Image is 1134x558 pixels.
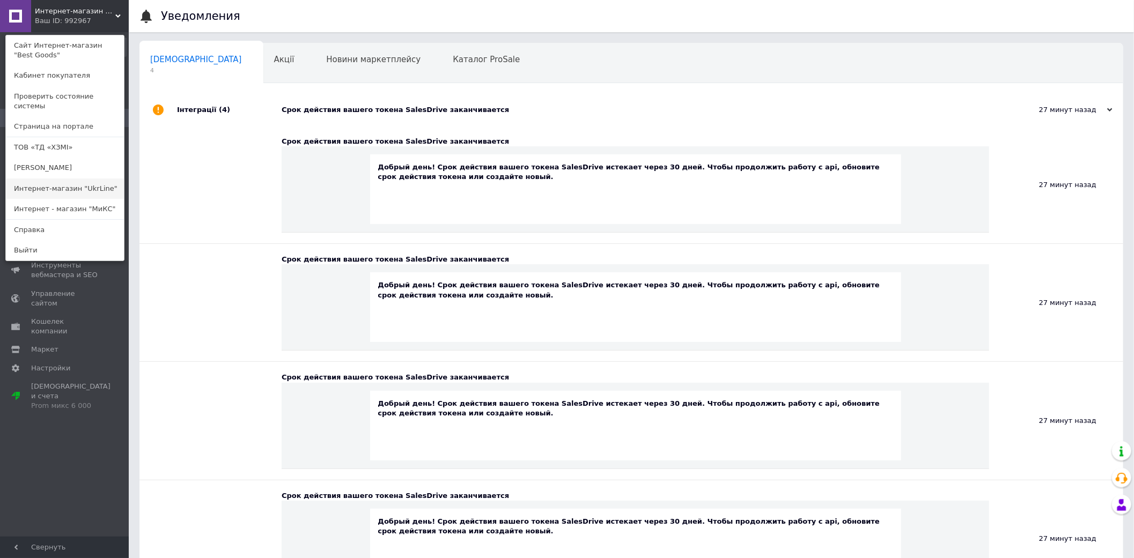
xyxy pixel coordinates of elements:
span: Новини маркетплейсу [326,55,421,64]
a: Страница на портале [6,116,124,137]
span: 4 [150,66,242,75]
div: 27 минут назад [989,362,1123,479]
div: Prom микс 6 000 [31,401,111,411]
span: [DEMOGRAPHIC_DATA] и счета [31,382,111,411]
a: Проверить состояние системы [6,86,124,116]
a: Кабинет покупателя [6,65,124,86]
span: Кошелек компании [31,317,99,336]
a: ТОВ «ТД «ХЗМІ» [6,137,124,158]
span: Настройки [31,363,70,373]
span: Каталог ProSale [453,55,520,64]
div: 27 минут назад [989,126,1123,243]
div: Добрый день! Срок действия вашего токена SalesDrive истекает через 30 дней. Чтобы продолжить рабо... [378,162,893,182]
div: Срок действия вашего токена SalesDrive заканчивается [282,491,989,501]
div: Срок действия вашего токена SalesDrive заканчивается [282,255,989,264]
a: Интернет-магазин "UkrLine" [6,178,124,199]
span: [DEMOGRAPHIC_DATA] [150,55,242,64]
div: Інтеграції [177,94,282,126]
span: (4) [219,106,230,114]
div: Срок действия вашего токена SalesDrive заканчивается [282,105,1005,115]
div: Добрый день! Срок действия вашего токена SalesDrive истекает через 30 дней. Чтобы продолжить рабо... [378,399,893,418]
span: Управление сайтом [31,289,99,308]
span: Маркет [31,345,58,354]
a: Интернет - магазин "МиКС" [6,199,124,219]
div: 27 минут назад [989,244,1123,361]
div: Срок действия вашего токена SalesDrive заканчивается [282,137,989,146]
h1: Уведомления [161,10,240,23]
span: Акції [274,55,294,64]
div: 27 минут назад [1005,105,1113,115]
span: Интернет-магазин "Best Goods" [35,6,115,16]
div: Ваш ID: 992967 [35,16,80,26]
div: Добрый день! Срок действия вашего токена SalesDrive истекает через 30 дней. Чтобы продолжить рабо... [378,517,893,536]
a: Справка [6,220,124,240]
a: Сайт Интернет-магазин "Best Goods" [6,35,124,65]
a: Выйти [6,240,124,261]
div: Добрый день! Срок действия вашего токена SalesDrive истекает через 30 дней. Чтобы продолжить рабо... [378,280,893,300]
a: [PERSON_NAME] [6,158,124,178]
div: Срок действия вашего токена SalesDrive заканчивается [282,373,989,382]
span: Инструменты вебмастера и SEO [31,261,99,280]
